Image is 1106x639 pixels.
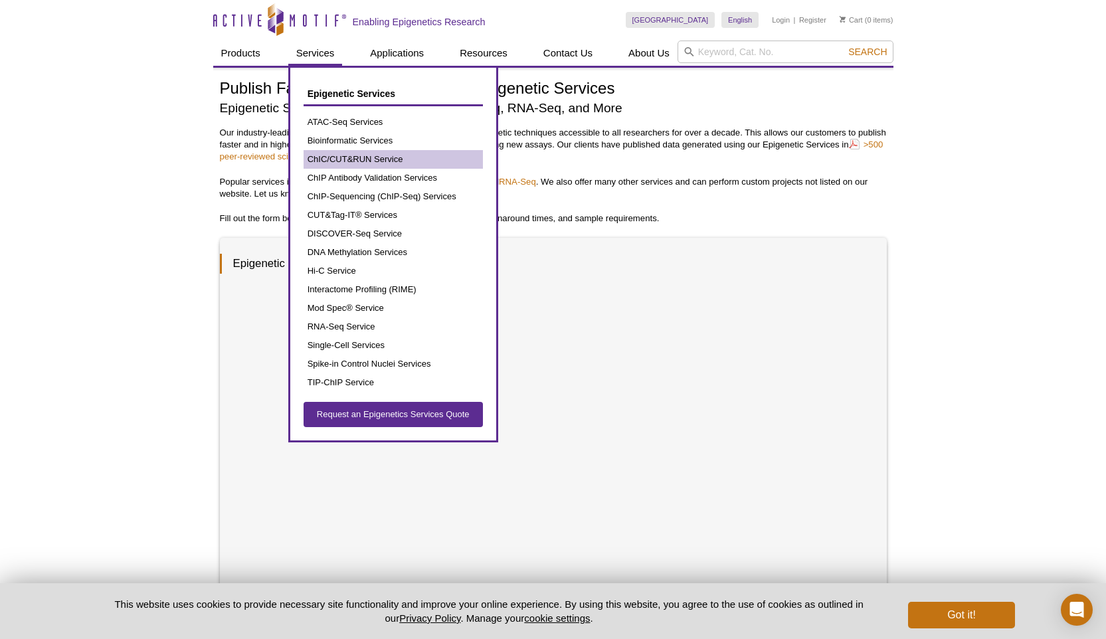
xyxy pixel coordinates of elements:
[399,612,460,624] a: Privacy Policy
[220,176,887,200] p: Popular services include , , , and . We also offer many other services and can perform custom pro...
[840,15,863,25] a: Cart
[908,602,1014,628] button: Got it!
[721,12,759,28] a: English
[840,16,846,23] img: Your Cart
[220,213,887,225] p: Fill out the form below to request more information, including pricing, turnaround times, and sam...
[535,41,600,66] a: Contact Us
[220,127,887,163] p: Our industry-leading have made cutting-edge epigenetic techniques accessible to all researchers f...
[304,150,483,169] a: ChIC/CUT&RUN Service
[220,99,887,117] h2: Epigenetic Services Include ChIP-Seq, ATAC-Seq, RNA-Seq, and More
[678,41,893,63] input: Keyword, Cat. No.
[220,254,874,274] h3: Epigenetic Services Information Request
[304,169,483,187] a: ChIP Antibody Validation Services
[1061,594,1093,626] div: Open Intercom Messenger
[840,12,893,28] li: (0 items)
[304,262,483,280] a: Hi-C Service
[304,373,483,392] a: TIP-ChIP Service
[213,41,268,66] a: Products
[304,187,483,206] a: ChIP-Sequencing (ChIP-Seq) Services
[304,81,483,106] a: Epigenetic Services
[452,41,515,66] a: Resources
[524,612,590,624] button: cookie settings
[304,299,483,318] a: Mod Spec® Service
[799,15,826,25] a: Register
[304,225,483,243] a: DISCOVER-Seq Service
[794,12,796,28] li: |
[848,46,887,57] span: Search
[92,597,887,625] p: This website uses cookies to provide necessary site functionality and improve your online experie...
[304,280,483,299] a: Interactome Profiling (RIME)
[308,88,395,99] span: Epigenetic Services
[844,46,891,58] button: Search
[620,41,678,66] a: About Us
[304,318,483,336] a: RNA-Seq Service
[353,16,486,28] h2: Enabling Epigenetics Research
[304,402,483,427] a: Request an Epigenetics Services Quote
[304,206,483,225] a: CUT&Tag-IT® Services
[304,243,483,262] a: DNA Methylation Services
[220,138,883,163] a: >500 peer-reviewed scientific articles
[362,41,432,66] a: Applications
[499,177,536,187] a: RNA-Seq
[304,113,483,132] a: ATAC-Seq Services
[772,15,790,25] a: Login
[304,336,483,355] a: Single-Cell Services
[220,80,887,99] h1: Publish Faster with Our End-to-End Epigenetic Services
[304,355,483,373] a: Spike-in Control Nuclei Services
[304,132,483,150] a: Bioinformatic Services
[288,41,343,66] a: Services
[626,12,715,28] a: [GEOGRAPHIC_DATA]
